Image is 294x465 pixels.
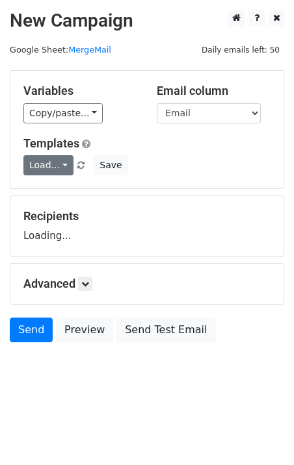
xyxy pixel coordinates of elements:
[10,318,53,342] a: Send
[23,84,137,98] h5: Variables
[23,155,73,175] a: Load...
[157,84,271,98] h5: Email column
[23,209,271,223] h5: Recipients
[23,103,103,123] a: Copy/paste...
[94,155,127,175] button: Save
[197,45,284,55] a: Daily emails left: 50
[10,45,111,55] small: Google Sheet:
[116,318,215,342] a: Send Test Email
[197,43,284,57] span: Daily emails left: 50
[10,10,284,32] h2: New Campaign
[68,45,111,55] a: MergeMail
[56,318,113,342] a: Preview
[23,277,271,291] h5: Advanced
[23,136,79,150] a: Templates
[23,209,271,243] div: Loading...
